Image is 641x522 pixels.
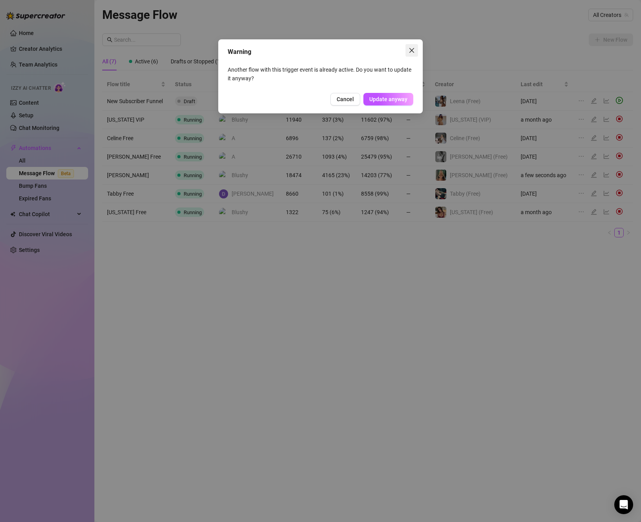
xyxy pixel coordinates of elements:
[369,96,407,102] span: Update anyway
[405,47,418,54] span: Close
[405,44,418,57] button: Close
[614,495,633,514] div: Open Intercom Messenger
[337,96,354,102] span: Cancel
[363,93,413,106] button: Update anyway
[228,65,413,83] p: Another flow with this trigger event is already active. Do you want to update it anyway?
[409,47,415,54] span: close
[228,47,413,57] div: Warning
[330,93,360,106] button: Cancel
